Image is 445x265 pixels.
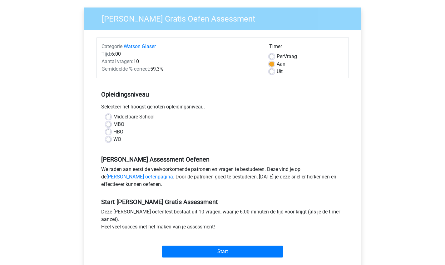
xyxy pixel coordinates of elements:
div: Selecteer het hoogst genoten opleidingsniveau. [96,103,349,113]
label: Uit [277,68,283,75]
h5: [PERSON_NAME] Assessment Oefenen [101,156,344,163]
label: WO [113,136,121,143]
div: Deze [PERSON_NAME] oefentest bestaat uit 10 vragen, waar je 6:00 minuten de tijd voor krijgt (als... [96,208,349,233]
label: Aan [277,60,285,68]
label: HBO [113,128,123,136]
span: Per [277,53,284,59]
span: Categorie: [101,43,124,49]
label: Vraag [277,53,297,60]
span: Gemiddelde % correct: [101,66,150,72]
span: Tijd: [101,51,111,57]
div: 6:00 [97,50,265,58]
h5: Start [PERSON_NAME] Gratis Assessment [101,198,344,206]
span: Aantal vragen: [101,58,133,64]
div: 59,3% [97,65,265,73]
div: 10 [97,58,265,65]
div: Timer [269,43,344,53]
h3: [PERSON_NAME] Gratis Oefen Assessment [94,12,356,24]
a: [PERSON_NAME] oefenpagina [106,174,173,180]
a: Watson Glaser [124,43,156,49]
input: Start [162,246,283,257]
div: We raden aan eerst de veelvoorkomende patronen en vragen te bestuderen. Deze vind je op de . Door... [96,166,349,191]
h5: Opleidingsniveau [101,88,344,101]
label: Middelbare School [113,113,155,121]
label: MBO [113,121,124,128]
